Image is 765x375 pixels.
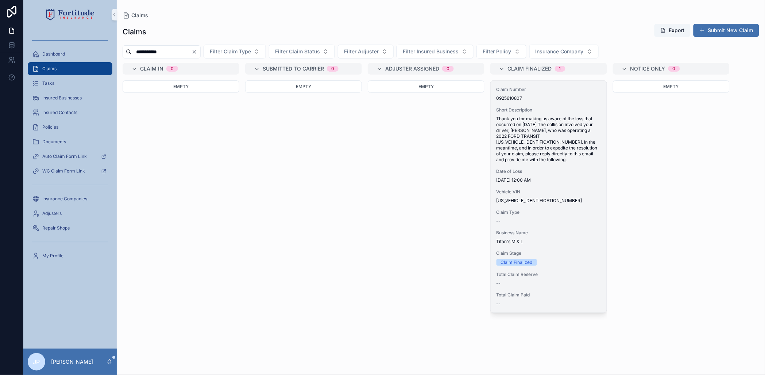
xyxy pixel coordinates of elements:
[42,95,82,101] span: Insured Businesses
[123,27,146,37] h1: Claims
[497,239,601,245] span: Titan's M & L
[418,84,434,89] span: Empty
[490,80,607,313] a: Claim Number0925610807Short DescriptionThank you for making us aware of the loss that occurred on...
[140,65,163,72] span: Claim In
[42,80,54,86] span: Tasks
[397,45,474,58] button: Select Button
[508,65,552,72] span: Claim Finalized
[28,121,112,134] a: Policies
[28,150,112,163] a: Auto Claim Form Link
[131,12,148,19] span: Claims
[46,9,94,20] img: App logo
[296,84,311,89] span: Empty
[664,84,679,89] span: Empty
[173,84,189,89] span: Empty
[42,139,66,145] span: Documents
[42,225,70,231] span: Repair Shops
[33,357,40,366] span: JP
[497,250,601,256] span: Claim Stage
[42,124,58,130] span: Policies
[654,24,691,37] button: Export
[497,272,601,277] span: Total Claim Reserve
[28,91,112,105] a: Insured Businesses
[476,45,526,58] button: Select Button
[192,49,200,55] button: Clear
[204,45,266,58] button: Select Button
[497,87,601,92] span: Claim Number
[536,48,584,55] span: Insurance Company
[28,192,112,205] a: Insurance Companies
[673,66,676,72] div: 0
[28,249,112,262] a: My Profile
[23,29,117,272] div: scrollable content
[338,45,394,58] button: Select Button
[497,95,601,101] span: 0925610807
[529,45,599,58] button: Select Button
[344,48,379,55] span: Filter Adjuster
[28,106,112,119] a: Insured Contacts
[263,65,324,72] span: Submitted to Carrier
[483,48,511,55] span: Filter Policy
[28,164,112,178] a: WC Claim Form Link
[497,189,601,195] span: Vehicle VIN
[497,292,601,298] span: Total Claim Paid
[497,107,601,113] span: Short Description
[42,211,62,216] span: Adjusters
[497,168,601,174] span: Date of Loss
[497,198,601,204] span: [US_VEHICLE_IDENTIFICATION_NUMBER]
[51,358,93,365] p: [PERSON_NAME]
[385,65,439,72] span: Adjuster Assigned
[331,66,334,72] div: 0
[269,45,335,58] button: Select Button
[497,230,601,236] span: Business Name
[28,135,112,148] a: Documents
[693,24,759,37] button: Submit New Claim
[42,154,87,159] span: Auto Claim Form Link
[497,280,501,286] span: --
[501,259,533,266] div: Claim Finalized
[28,207,112,220] a: Adjusters
[497,177,601,183] span: [DATE] 12:00 AM
[42,253,63,259] span: My Profile
[630,65,665,72] span: Notice Only
[559,66,561,72] div: 1
[497,301,501,307] span: --
[123,12,148,19] a: Claims
[447,66,449,72] div: 0
[403,48,459,55] span: Filter Insured Business
[497,218,501,224] span: --
[497,116,601,163] span: Thank you for making us aware of the loss that occurred on [DATE] The collision involved your dri...
[28,221,112,235] a: Repair Shops
[42,168,85,174] span: WC Claim Form Link
[28,62,112,75] a: Claims
[42,110,77,115] span: Insured Contacts
[42,196,87,202] span: Insurance Companies
[171,66,174,72] div: 0
[275,48,320,55] span: Filter Claim Status
[42,51,65,57] span: Dashboard
[28,77,112,90] a: Tasks
[497,209,601,215] span: Claim Type
[42,66,57,72] span: Claims
[28,48,112,61] a: Dashboard
[210,48,251,55] span: Filter Claim Type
